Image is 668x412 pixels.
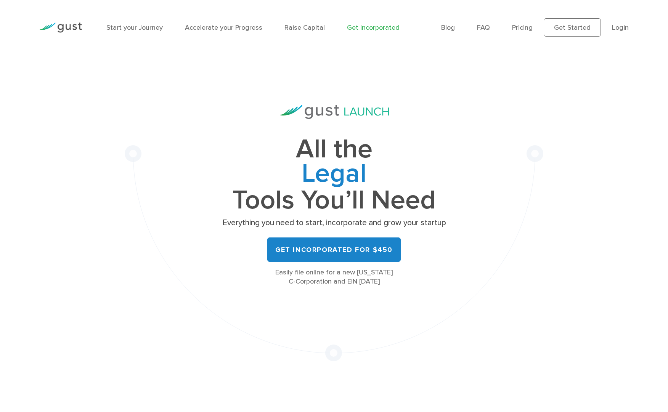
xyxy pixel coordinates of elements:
[267,237,401,262] a: Get Incorporated for $450
[220,218,448,228] p: Everything you need to start, incorporate and grow your startup
[284,24,325,32] a: Raise Capital
[106,24,163,32] a: Start your Journey
[220,137,448,212] h1: All the Tools You’ll Need
[347,24,400,32] a: Get Incorporated
[39,22,82,33] img: Gust Logo
[612,24,629,32] a: Login
[279,105,389,119] img: Gust Launch Logo
[441,24,455,32] a: Blog
[512,24,533,32] a: Pricing
[477,24,490,32] a: FAQ
[220,162,448,188] span: Legal
[220,268,448,286] div: Easily file online for a new [US_STATE] C-Corporation and EIN [DATE]
[185,24,262,32] a: Accelerate your Progress
[544,18,601,37] a: Get Started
